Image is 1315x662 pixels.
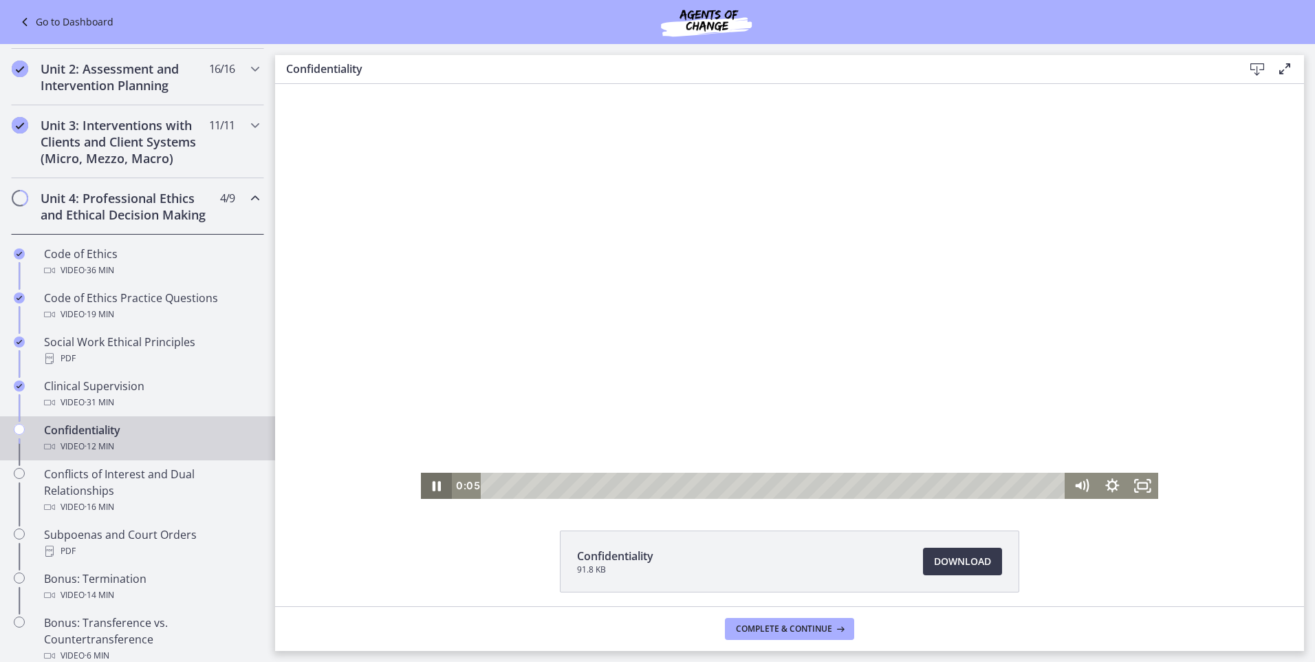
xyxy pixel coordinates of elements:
[725,618,854,640] button: Complete & continue
[44,422,259,455] div: Confidentiality
[791,389,822,415] button: Mute
[852,389,883,415] button: Fullscreen
[85,438,114,455] span: · 12 min
[85,262,114,279] span: · 36 min
[44,394,259,411] div: Video
[44,466,259,515] div: Conflicts of Interest and Dual Relationships
[44,306,259,323] div: Video
[85,587,114,604] span: · 14 min
[44,438,259,455] div: Video
[14,381,25,392] i: Completed
[44,290,259,323] div: Code of Ethics Practice Questions
[44,526,259,559] div: Subpoenas and Court Orders
[822,389,853,415] button: Show settings menu
[275,84,1304,499] iframe: Video Lesson
[14,337,25,348] i: Completed
[934,553,991,570] span: Download
[209,61,235,77] span: 16 / 16
[85,394,114,411] span: · 31 min
[12,117,28,134] i: Completed
[44,378,259,411] div: Clinical Supervision
[44,570,259,604] div: Bonus: Termination
[736,623,832,634] span: Complete & continue
[44,499,259,515] div: Video
[41,61,208,94] h2: Unit 2: Assessment and Intervention Planning
[41,117,208,167] h2: Unit 3: Interventions with Clients and Client Systems (Micro, Mezzo, Macro)
[44,350,259,367] div: PDF
[17,14,113,30] a: Go to Dashboard
[923,548,1002,575] a: Download
[209,117,235,134] span: 11 / 11
[44,543,259,559] div: PDF
[44,334,259,367] div: Social Work Ethical Principles
[577,564,653,575] span: 91.8 KB
[44,262,259,279] div: Video
[12,61,28,77] i: Completed
[85,306,114,323] span: · 19 min
[14,248,25,259] i: Completed
[44,246,259,279] div: Code of Ethics
[14,292,25,303] i: Completed
[220,190,235,206] span: 4 / 9
[577,548,653,564] span: Confidentiality
[85,499,114,515] span: · 16 min
[286,61,1221,77] h3: Confidentiality
[41,190,208,223] h2: Unit 4: Professional Ethics and Ethical Decision Making
[624,6,789,39] img: Agents of Change
[44,587,259,604] div: Video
